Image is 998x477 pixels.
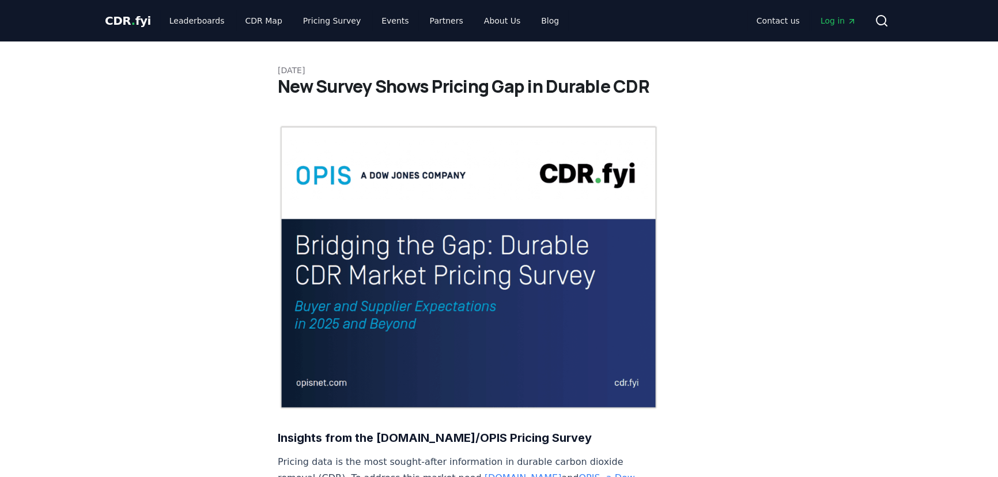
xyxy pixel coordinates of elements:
a: Pricing Survey [294,10,370,31]
a: Events [372,10,418,31]
strong: Insights from the [DOMAIN_NAME]/OPIS Pricing Survey [278,431,592,445]
h1: New Survey Shows Pricing Gap in Durable CDR [278,76,720,97]
a: Partners [421,10,472,31]
a: Blog [532,10,568,31]
span: Log in [821,15,856,26]
a: About Us [475,10,530,31]
a: Contact us [747,10,809,31]
nav: Main [747,10,865,31]
a: CDR.fyi [105,13,151,29]
a: Leaderboards [160,10,234,31]
span: CDR fyi [105,14,151,28]
a: CDR Map [236,10,292,31]
span: . [131,14,135,28]
nav: Main [160,10,568,31]
a: Log in [811,10,865,31]
img: blog post image [278,124,659,410]
p: [DATE] [278,65,720,76]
